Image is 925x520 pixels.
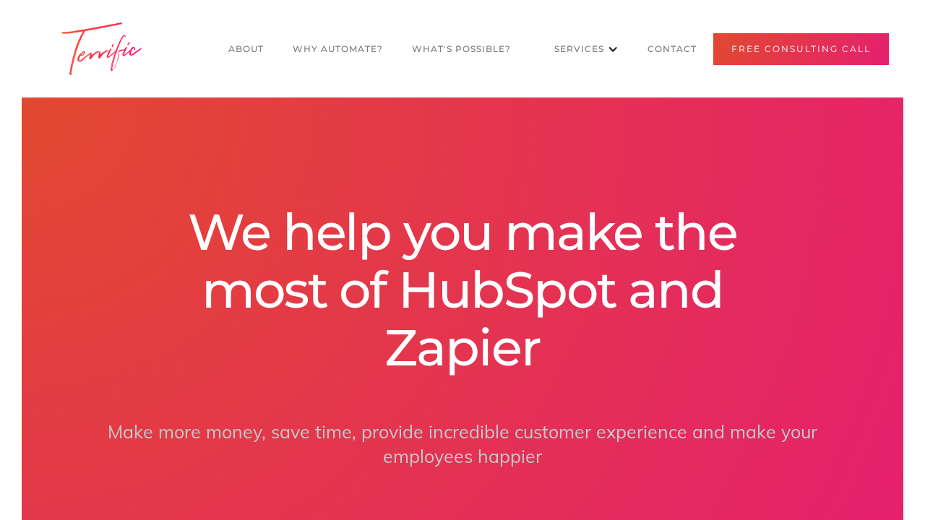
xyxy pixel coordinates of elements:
[278,35,397,63] a: Why Automate?
[633,35,711,63] a: CONTACT
[731,42,871,56] div: Free Consulting Call
[540,35,604,63] a: Services
[713,33,889,65] a: Free Consulting Call
[525,21,633,77] div: Services
[92,420,833,469] div: Make more money, save time, provide incredible customer experience and make your employees happier
[129,203,796,376] div: We help you make the most of HubSpot and Zapier
[36,22,166,76] img: Terrific Logo
[214,35,278,63] a: About
[36,22,166,76] a: home
[397,35,525,63] a: What's POssible?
